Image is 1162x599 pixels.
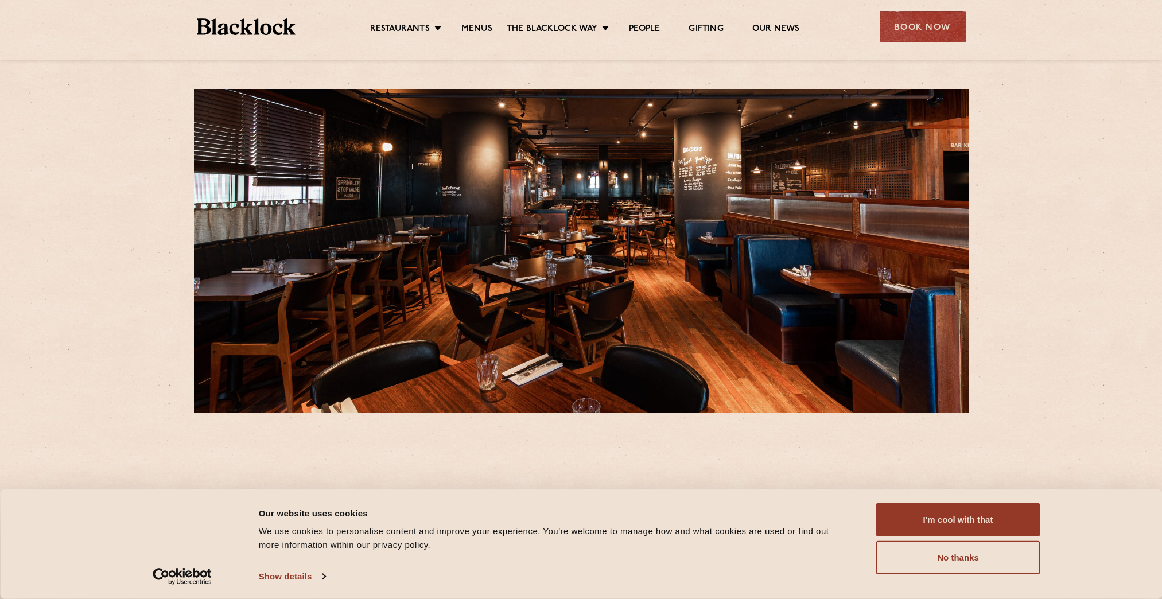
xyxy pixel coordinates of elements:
img: BL_Textured_Logo-footer-cropped.svg [197,18,296,35]
a: Gifting [689,24,723,36]
button: No thanks [876,541,1040,574]
a: Usercentrics Cookiebot - opens in a new window [132,568,232,585]
a: Restaurants [370,24,430,36]
button: I'm cool with that [876,503,1040,536]
div: We use cookies to personalise content and improve your experience. You're welcome to manage how a... [259,524,850,552]
a: Show details [259,568,325,585]
div: Our website uses cookies [259,506,850,520]
div: Book Now [880,11,966,42]
a: People [629,24,660,36]
a: The Blacklock Way [507,24,597,36]
a: Menus [461,24,492,36]
a: Our News [752,24,800,36]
